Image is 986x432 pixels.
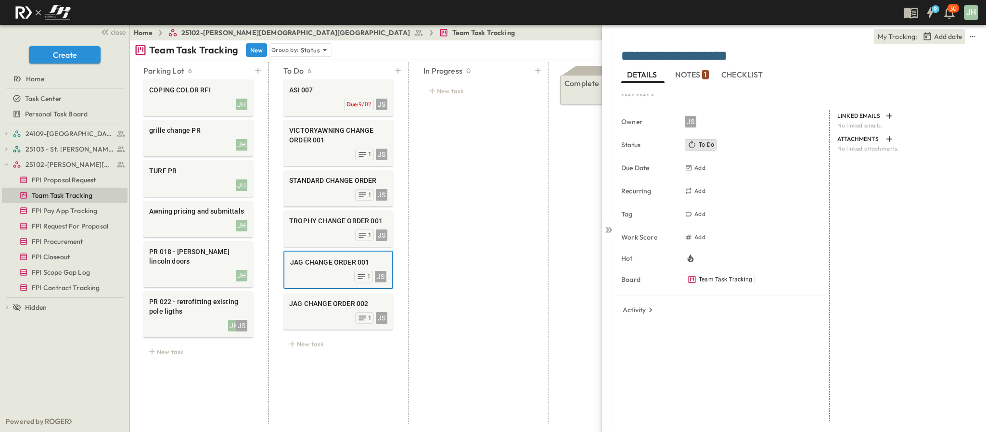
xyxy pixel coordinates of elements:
span: PR 018 - [PERSON_NAME] lincoln doors [149,247,247,266]
span: Due: [346,101,359,108]
p: Hot [621,254,671,263]
div: Jesse Sullivan (jsullivan@fpibuilders.com) [685,116,696,127]
span: FPI Pay App Tracking [32,206,97,216]
div: test [2,188,128,203]
div: JS [685,116,696,127]
div: JH [236,179,247,191]
span: PR 022 - retrofitting existing pole ligths [149,297,247,316]
span: Task Center [25,94,62,103]
span: Personal Task Board [25,109,88,119]
p: ATTACHMENTS [837,135,882,143]
div: JH [228,320,240,331]
p: Due Date [621,163,671,173]
div: JH [236,139,247,151]
span: 1 [368,314,371,322]
div: test [2,172,128,188]
div: test [2,203,128,218]
span: 25103 - St. [PERSON_NAME] Phase 2 [26,144,114,154]
span: 1 [368,151,371,158]
span: Team Task Tracking [699,276,752,283]
span: FPI Scope Gap Log [32,267,90,277]
h6: Add [694,210,705,218]
span: 24109-St. Teresa of Calcutta Parish Hall [26,129,114,139]
span: STANDARD CHANGE ORDER [289,176,387,185]
p: To Do [283,65,304,76]
span: COPING COLOR RFI [149,85,247,95]
div: test [2,280,128,295]
span: 1 [368,191,371,199]
p: Owner [621,117,671,127]
span: FPI Closeout [32,252,70,262]
div: JH [236,99,247,110]
div: test [2,141,128,157]
button: New [246,43,267,57]
p: Board [621,275,671,284]
span: FPI Procurement [32,237,83,246]
span: ASI 007 [289,85,387,95]
button: Tracking Date Menu [922,31,963,42]
button: Create [29,46,101,64]
span: To Do [699,141,714,149]
p: Parking Lot [143,65,184,76]
p: Recurring [621,186,671,196]
div: test [2,265,128,280]
button: sidedrawer-menu [967,31,978,42]
p: Status [621,140,671,150]
p: 1 [704,70,706,79]
span: 1 [368,231,371,239]
span: CHECKLIST [721,71,765,79]
div: JH [964,5,978,20]
button: Activity [619,303,659,317]
div: JS [376,312,387,324]
span: Team Task Tracking [452,28,515,38]
span: grille change PR [149,126,247,135]
p: Work Score [621,232,671,242]
span: JAG CHANGE ORDER 001 [290,257,386,267]
span: Home [26,74,44,84]
p: 6 [188,66,192,76]
p: Add date [934,32,962,41]
p: Activity [623,305,646,315]
div: JS [376,99,387,110]
p: My Tracking: [878,32,918,41]
span: close [111,27,126,37]
p: Group by: [271,45,299,55]
span: Hidden [25,303,47,312]
span: VICTORYAWNING CHANGE ORDER 001 [289,126,387,145]
div: New task [143,345,253,358]
p: LINKED EMAILS [837,112,882,120]
div: JH [236,220,247,231]
p: 0 [466,66,471,76]
span: 9/02 [359,101,371,108]
span: FPI Contract Tracking [32,283,100,292]
p: In Progress [423,65,462,76]
div: JS [376,189,387,201]
div: test [2,218,128,234]
div: New task [423,84,533,98]
h6: Add [694,164,705,172]
span: NOTES [675,71,708,79]
span: JAG CHANGE ORDER 002 [289,299,387,308]
span: Awning pricing and submittals [149,206,247,216]
h6: Add [694,187,705,195]
p: Tag [621,209,671,219]
div: test [2,249,128,265]
span: 25102-[PERSON_NAME][DEMOGRAPHIC_DATA][GEOGRAPHIC_DATA] [181,28,410,38]
span: TROPHY CHANGE ORDER 001 [289,216,387,226]
div: JS [375,271,386,282]
p: Team Task Tracking [149,43,238,57]
span: 25102-Christ The Redeemer Anglican Church [26,160,114,169]
div: test [2,234,128,249]
h6: 9 [934,5,937,13]
div: JS [376,229,387,241]
span: FPI Proposal Request [32,175,96,185]
p: 30 [950,5,957,13]
span: 1 [367,273,371,280]
div: JH [236,270,247,281]
img: c8d7d1ed905e502e8f77bf7063faec64e13b34fdb1f2bdd94b0e311fc34f8000.png [12,2,74,23]
a: Home [134,28,153,38]
span: TURF PR [149,166,247,176]
p: Status [301,45,320,55]
p: 6 [307,66,311,76]
span: Team Task Tracking [32,191,92,200]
